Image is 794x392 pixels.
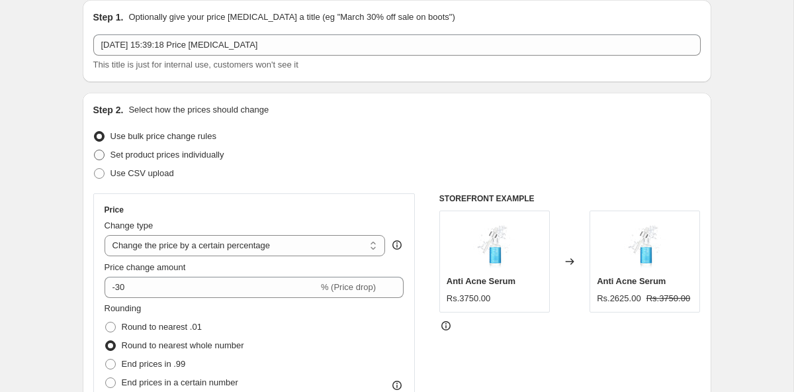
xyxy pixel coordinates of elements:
div: Rs.3750.00 [447,292,491,305]
span: Round to nearest whole number [122,340,244,350]
span: % (Price drop) [321,282,376,292]
span: Anti Acne Serum [597,276,666,286]
div: Rs.2625.00 [597,292,641,305]
p: Select how the prices should change [128,103,269,117]
strike: Rs.3750.00 [646,292,691,305]
input: 30% off holiday sale [93,34,701,56]
p: Optionally give your price [MEDICAL_DATA] a title (eg "March 30% off sale on boots") [128,11,455,24]
input: -15 [105,277,318,298]
span: End prices in .99 [122,359,186,369]
h3: Price [105,205,124,215]
span: Set product prices individually [110,150,224,160]
h6: STOREFRONT EXAMPLE [439,193,701,204]
span: Price change amount [105,262,186,272]
span: Anti Acne Serum [447,276,515,286]
span: Use bulk price change rules [110,131,216,141]
span: This title is just for internal use, customers won't see it [93,60,298,70]
span: Change type [105,220,154,230]
h2: Step 2. [93,103,124,117]
span: Use CSV upload [110,168,174,178]
div: help [390,238,404,252]
span: Round to nearest .01 [122,322,202,332]
span: End prices in a certain number [122,377,238,387]
img: Salicylicacidserum-2_80x.jpg [468,218,521,271]
h2: Step 1. [93,11,124,24]
span: Rounding [105,303,142,313]
img: Salicylicacidserum-2_80x.jpg [619,218,672,271]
